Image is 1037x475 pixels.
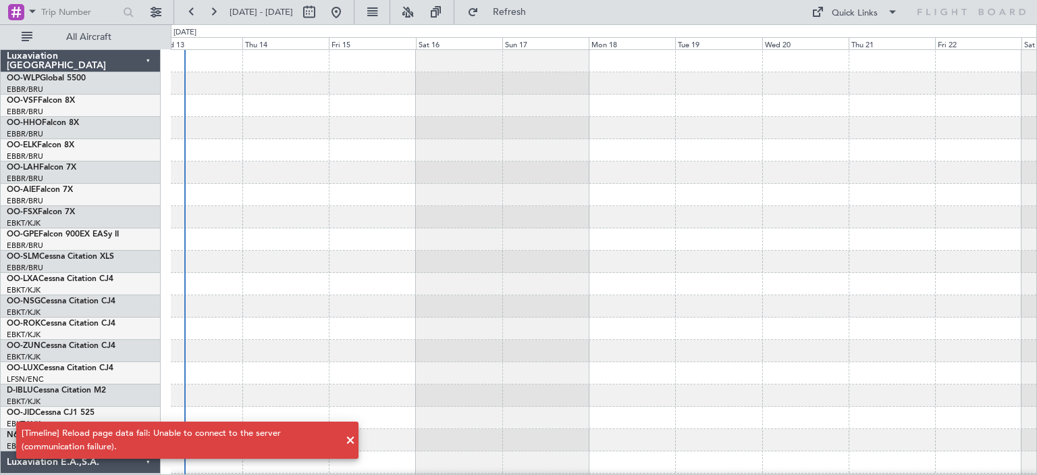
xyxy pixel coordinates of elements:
[832,7,878,20] div: Quick Links
[7,330,41,340] a: EBKT/KJK
[7,320,41,328] span: OO-ROK
[7,320,115,328] a: OO-ROKCessna Citation CJ4
[481,7,538,17] span: Refresh
[7,386,33,395] span: D-IBLU
[762,37,849,49] div: Wed 20
[7,107,43,117] a: EBBR/BRU
[7,285,41,295] a: EBKT/KJK
[41,2,119,22] input: Trip Number
[242,37,329,49] div: Thu 14
[7,230,38,239] span: OO-GPE
[174,27,196,39] div: [DATE]
[7,253,114,261] a: OO-SLMCessna Citation XLS
[7,364,38,372] span: OO-LUX
[35,32,142,42] span: All Aircraft
[7,241,43,251] a: EBBR/BRU
[7,164,76,172] a: OO-LAHFalcon 7X
[7,297,41,305] span: OO-NSG
[7,141,37,149] span: OO-ELK
[7,275,113,283] a: OO-LXACessna Citation CJ4
[7,364,113,372] a: OO-LUXCessna Citation CJ4
[22,427,338,453] div: [Timeline] Reload page data fail: Unable to connect to the server (communication failure).
[7,186,36,194] span: OO-AIE
[7,97,38,105] span: OO-VSF
[7,174,43,184] a: EBBR/BRU
[416,37,502,49] div: Sat 16
[7,208,38,216] span: OO-FSX
[329,37,415,49] div: Fri 15
[7,397,41,407] a: EBKT/KJK
[7,164,39,172] span: OO-LAH
[7,84,43,95] a: EBBR/BRU
[7,119,42,127] span: OO-HHO
[156,37,242,49] div: Wed 13
[7,275,38,283] span: OO-LXA
[7,263,43,273] a: EBBR/BRU
[7,253,39,261] span: OO-SLM
[7,307,41,318] a: EBKT/KJK
[849,37,935,49] div: Thu 21
[7,129,43,139] a: EBBR/BRU
[7,374,44,384] a: LFSN/ENC
[805,1,905,23] button: Quick Links
[675,37,762,49] div: Tue 19
[7,74,40,82] span: OO-WLP
[502,37,589,49] div: Sun 17
[7,386,106,395] a: D-IBLUCessna Citation M2
[7,74,86,82] a: OO-WLPGlobal 5500
[7,119,79,127] a: OO-HHOFalcon 8X
[935,37,1021,49] div: Fri 22
[7,186,73,194] a: OO-AIEFalcon 7X
[7,218,41,228] a: EBKT/KJK
[7,342,41,350] span: OO-ZUN
[7,151,43,161] a: EBBR/BRU
[7,97,75,105] a: OO-VSFFalcon 8X
[7,141,74,149] a: OO-ELKFalcon 8X
[589,37,675,49] div: Mon 18
[461,1,542,23] button: Refresh
[7,342,115,350] a: OO-ZUNCessna Citation CJ4
[7,230,119,239] a: OO-GPEFalcon 900EX EASy II
[230,6,293,18] span: [DATE] - [DATE]
[7,352,41,362] a: EBKT/KJK
[7,297,115,305] a: OO-NSGCessna Citation CJ4
[15,26,147,48] button: All Aircraft
[7,196,43,206] a: EBBR/BRU
[7,208,75,216] a: OO-FSXFalcon 7X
